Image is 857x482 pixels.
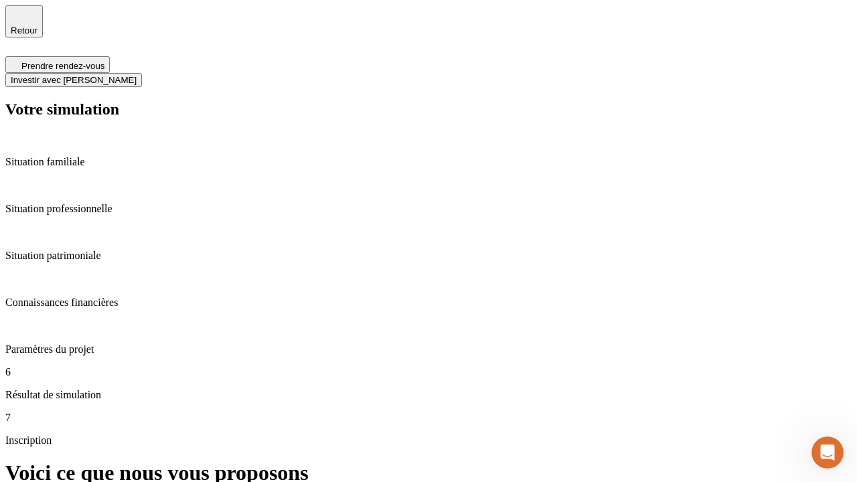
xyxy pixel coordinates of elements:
[811,436,844,469] iframe: Intercom live chat
[11,25,37,35] span: Retour
[5,203,852,215] p: Situation professionnelle
[5,389,852,401] p: Résultat de simulation
[5,366,852,378] p: 6
[5,343,852,355] p: Paramètres du projet
[5,73,142,87] button: Investir avec [PERSON_NAME]
[5,100,852,118] h2: Votre simulation
[5,412,852,424] p: 7
[11,75,137,85] span: Investir avec [PERSON_NAME]
[5,156,852,168] p: Situation familiale
[5,434,852,447] p: Inscription
[5,297,852,309] p: Connaissances financières
[5,5,43,37] button: Retour
[21,61,104,71] span: Prendre rendez-vous
[5,250,852,262] p: Situation patrimoniale
[5,56,110,73] button: Prendre rendez-vous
